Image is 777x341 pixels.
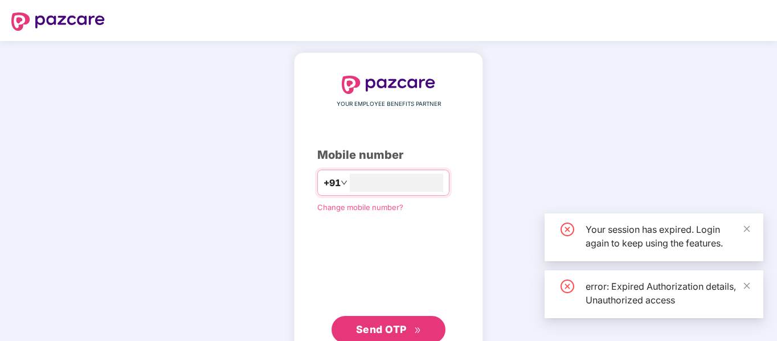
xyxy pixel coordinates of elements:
div: Your session has expired. Login again to keep using the features. [586,223,750,250]
div: Mobile number [317,146,460,164]
span: Send OTP [356,323,407,335]
div: error: Expired Authorization details, Unauthorized access [586,280,750,307]
img: logo [11,13,105,31]
span: close-circle [561,280,574,293]
span: close [743,225,751,233]
span: close-circle [561,223,574,236]
span: +91 [324,176,341,190]
span: YOUR EMPLOYEE BENEFITS PARTNER [337,100,441,109]
a: Change mobile number? [317,203,403,212]
span: double-right [414,327,422,334]
span: down [341,179,347,186]
span: close [743,282,751,290]
img: logo [342,76,435,94]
